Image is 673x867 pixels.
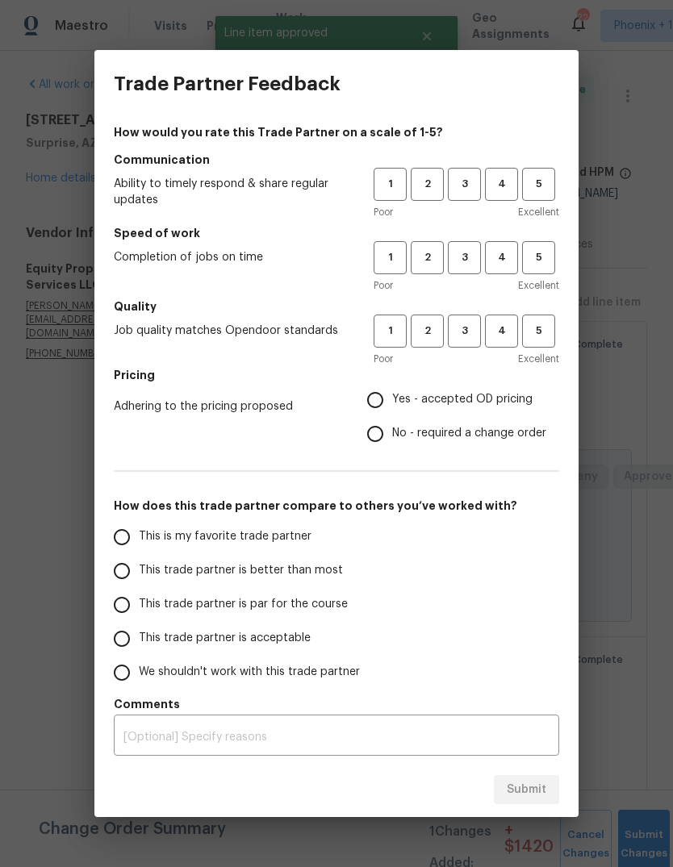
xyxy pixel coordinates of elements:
[524,248,554,267] span: 5
[448,168,481,201] button: 3
[114,152,559,168] h5: Communication
[374,168,407,201] button: 1
[375,175,405,194] span: 1
[412,175,442,194] span: 2
[114,124,559,140] h4: How would you rate this Trade Partner on a scale of 1-5?
[412,248,442,267] span: 2
[449,322,479,340] span: 3
[375,322,405,340] span: 1
[485,241,518,274] button: 4
[411,168,444,201] button: 2
[524,322,554,340] span: 5
[518,351,559,367] span: Excellent
[487,248,516,267] span: 4
[139,664,360,681] span: We shouldn't work with this trade partner
[518,204,559,220] span: Excellent
[485,168,518,201] button: 4
[487,322,516,340] span: 4
[374,277,393,294] span: Poor
[522,315,555,348] button: 5
[518,277,559,294] span: Excellent
[485,315,518,348] button: 4
[449,248,479,267] span: 3
[114,696,559,712] h5: Comments
[374,204,393,220] span: Poor
[374,351,393,367] span: Poor
[114,520,559,690] div: How does this trade partner compare to others you’ve worked with?
[448,315,481,348] button: 3
[114,298,559,315] h5: Quality
[448,241,481,274] button: 3
[114,225,559,241] h5: Speed of work
[114,73,341,95] h3: Trade Partner Feedback
[522,241,555,274] button: 5
[524,175,554,194] span: 5
[114,398,341,415] span: Adhering to the pricing proposed
[139,596,348,613] span: This trade partner is par for the course
[139,528,311,545] span: This is my favorite trade partner
[139,630,311,647] span: This trade partner is acceptable
[114,176,348,208] span: Ability to timely respond & share regular updates
[411,315,444,348] button: 2
[412,322,442,340] span: 2
[375,248,405,267] span: 1
[114,249,348,265] span: Completion of jobs on time
[374,241,407,274] button: 1
[449,175,479,194] span: 3
[487,175,516,194] span: 4
[114,498,559,514] h5: How does this trade partner compare to others you’ve worked with?
[367,383,559,451] div: Pricing
[411,241,444,274] button: 2
[522,168,555,201] button: 5
[139,562,343,579] span: This trade partner is better than most
[392,391,533,408] span: Yes - accepted OD pricing
[114,367,559,383] h5: Pricing
[374,315,407,348] button: 1
[114,323,348,339] span: Job quality matches Opendoor standards
[392,425,546,442] span: No - required a change order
